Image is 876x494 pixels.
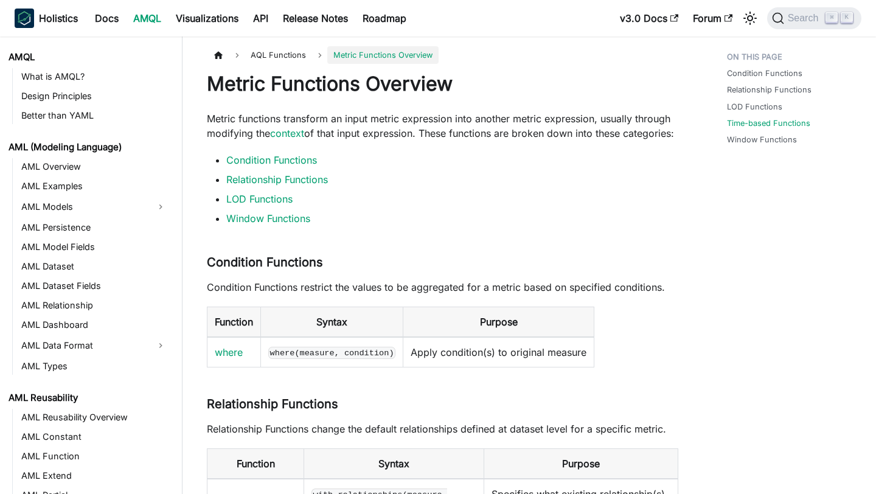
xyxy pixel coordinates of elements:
b: Holistics [39,11,78,26]
a: Release Notes [276,9,355,28]
a: AML Dataset Fields [18,277,172,294]
a: AML Constant [18,428,172,445]
span: Metric Functions Overview [327,46,439,64]
nav: Breadcrumbs [207,46,678,64]
a: AML Persistence [18,219,172,236]
a: AML Dashboard [18,316,172,333]
a: LOD Functions [727,101,782,113]
button: Expand sidebar category 'AML Data Format' [150,336,172,355]
p: Condition Functions restrict the values to be aggregated for a metric based on specified conditions. [207,280,678,294]
a: Roadmap [355,9,414,28]
a: Forum [686,9,740,28]
p: Relationship Functions change the default relationships defined at dataset level for a specific m... [207,422,678,436]
a: Docs [88,9,126,28]
img: Holistics [15,9,34,28]
a: AML Reusability Overview [18,409,172,426]
a: Condition Functions [226,154,317,166]
a: AML Relationship [18,297,172,314]
span: Search [784,13,826,24]
a: AML Types [18,358,172,375]
a: context [270,127,304,139]
a: AML Extend [18,467,172,484]
a: HolisticsHolistics [15,9,78,28]
p: Metric functions transform an input metric expression into another metric expression, usually thr... [207,111,678,141]
a: API [246,9,276,28]
code: where(measure, condition) [268,347,395,359]
a: Visualizations [169,9,246,28]
a: AMQL [126,9,169,28]
a: AML Models [18,197,150,217]
th: Purpose [403,307,594,338]
th: Purpose [484,449,678,479]
a: Window Functions [226,212,310,224]
a: Relationship Functions [727,84,812,96]
a: AML Function [18,448,172,465]
a: AML (Modeling Language) [5,139,172,156]
a: Condition Functions [727,68,802,79]
button: Switch between dark and light mode (currently light mode) [740,9,760,28]
a: AML Model Fields [18,238,172,256]
a: v3.0 Docs [613,9,686,28]
a: Design Principles [18,88,172,105]
th: Function [207,449,304,479]
button: Expand sidebar category 'AML Models' [150,197,172,217]
a: Window Functions [727,134,797,145]
a: AML Dataset [18,258,172,275]
a: Relationship Functions [226,173,328,186]
a: Home page [207,46,230,64]
a: What is AMQL? [18,68,172,85]
a: AML Reusability [5,389,172,406]
a: Time-based Functions [727,117,810,129]
a: AML Data Format [18,336,150,355]
kbd: ⌘ [826,12,838,23]
kbd: K [841,12,853,23]
td: Apply condition(s) to original measure [403,337,594,367]
h1: Metric Functions Overview [207,72,678,96]
th: Syntax [261,307,403,338]
h3: Condition Functions [207,255,678,270]
a: AML Overview [18,158,172,175]
a: AMQL [5,49,172,66]
a: AML Examples [18,178,172,195]
span: AQL Functions [245,46,312,64]
button: Search (Command+K) [767,7,861,29]
th: Syntax [304,449,484,479]
th: Function [207,307,261,338]
a: Better than YAML [18,107,172,124]
a: where [215,346,243,358]
h3: Relationship Functions [207,397,678,412]
a: LOD Functions [226,193,293,205]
